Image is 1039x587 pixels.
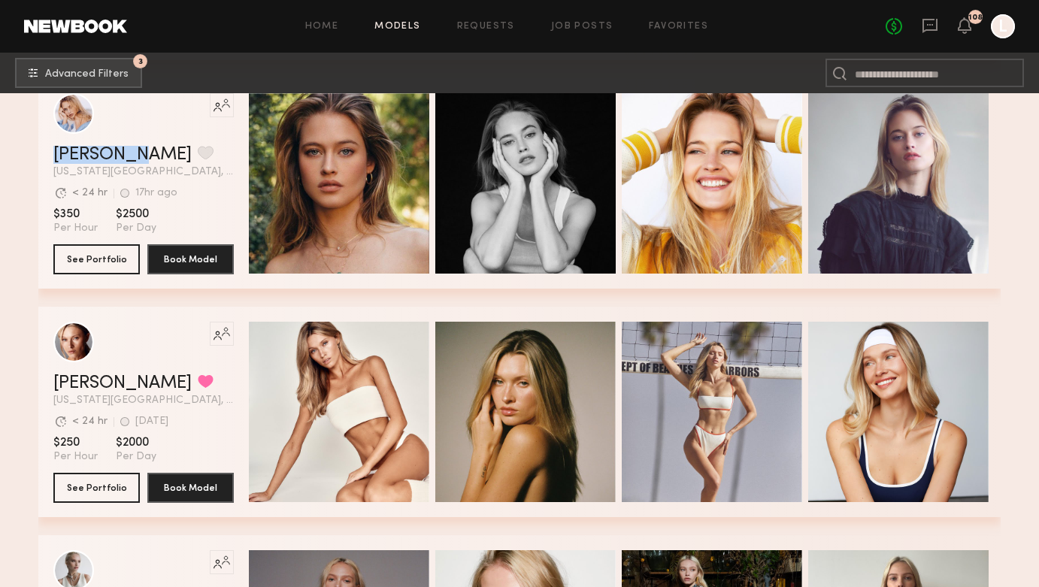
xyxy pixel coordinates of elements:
[72,416,108,427] div: < 24 hr
[53,207,98,222] span: $350
[649,22,708,32] a: Favorites
[991,14,1015,38] a: L
[72,188,108,198] div: < 24 hr
[53,244,140,274] button: See Portfolio
[53,395,234,406] span: [US_STATE][GEOGRAPHIC_DATA], [GEOGRAPHIC_DATA]
[457,22,515,32] a: Requests
[45,69,129,80] span: Advanced Filters
[551,22,613,32] a: Job Posts
[374,22,420,32] a: Models
[116,222,156,235] span: Per Day
[116,207,156,222] span: $2500
[53,450,98,464] span: Per Hour
[53,435,98,450] span: $250
[147,244,234,274] button: Book Model
[135,416,168,427] div: [DATE]
[968,14,983,22] div: 108
[53,473,140,503] button: See Portfolio
[116,450,156,464] span: Per Day
[147,473,234,503] button: Book Model
[116,435,156,450] span: $2000
[305,22,339,32] a: Home
[53,222,98,235] span: Per Hour
[53,146,192,164] a: [PERSON_NAME]
[138,58,143,65] span: 3
[53,374,192,392] a: [PERSON_NAME]
[135,188,177,198] div: 17hr ago
[15,58,142,88] button: 3Advanced Filters
[53,167,234,177] span: [US_STATE][GEOGRAPHIC_DATA], [GEOGRAPHIC_DATA]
